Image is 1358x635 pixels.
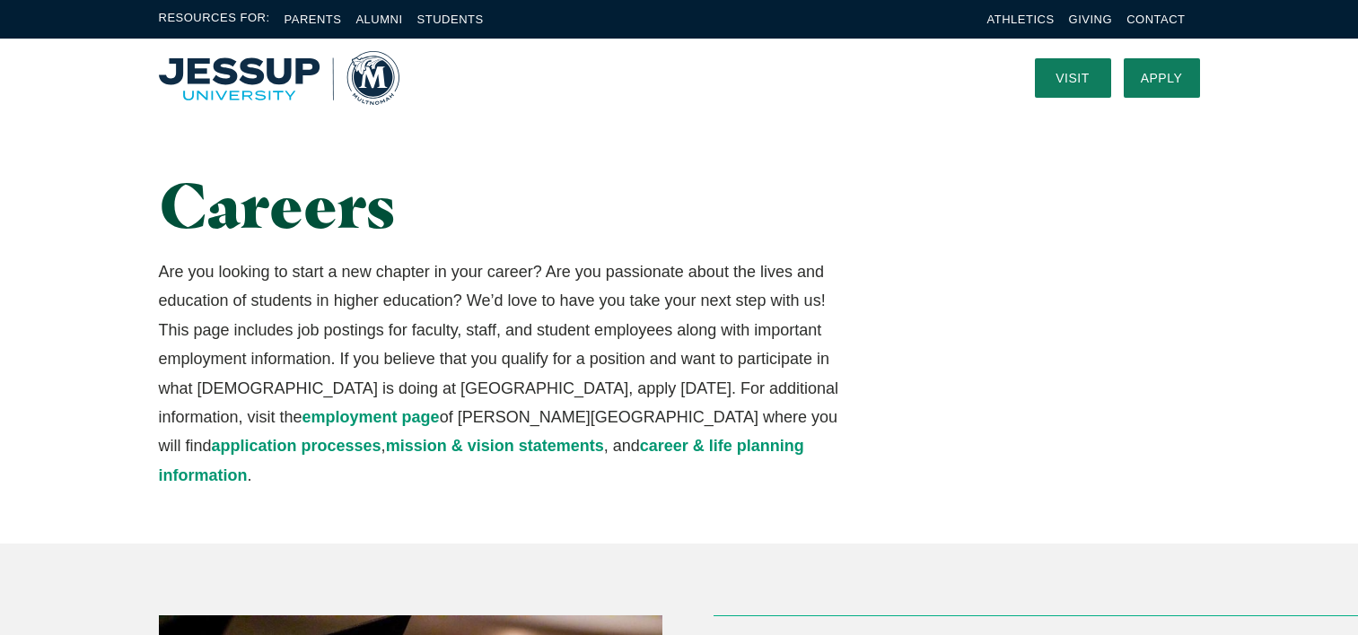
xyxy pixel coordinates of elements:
[285,13,342,26] a: Parents
[159,51,399,105] img: Multnomah University Logo
[1069,13,1113,26] a: Giving
[302,408,440,426] a: employment page
[159,257,842,490] p: Are you looking to start a new chapter in your career? Are you passionate about the lives and edu...
[1124,58,1200,98] a: Apply
[417,13,484,26] a: Students
[159,9,270,30] span: Resources For:
[1035,58,1111,98] a: Visit
[386,437,604,455] a: mission & vision statements
[355,13,402,26] a: Alumni
[159,437,804,483] a: career & life planning information
[159,170,842,239] h1: Careers
[212,437,381,455] a: application processes
[1126,13,1185,26] a: Contact
[159,51,399,105] a: Home
[987,13,1055,26] a: Athletics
